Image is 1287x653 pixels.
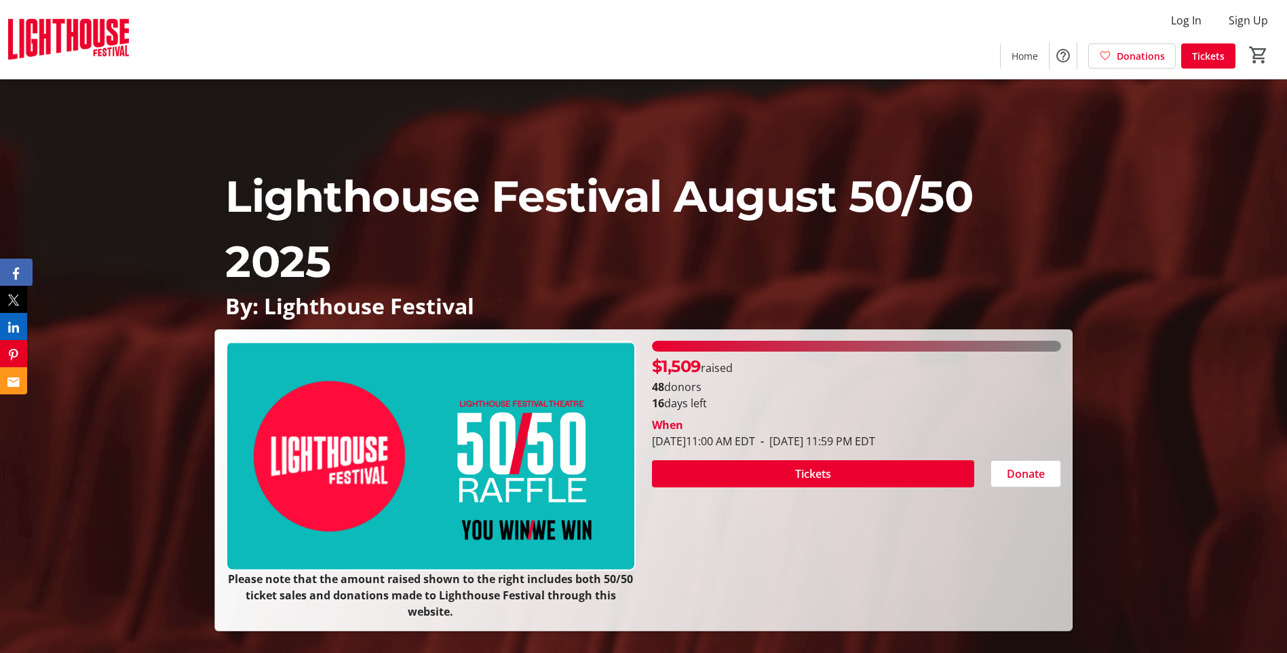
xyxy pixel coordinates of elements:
div: When [652,417,683,433]
span: Home [1012,49,1038,63]
p: donors [652,379,1061,395]
b: 48 [652,379,664,394]
span: [DATE] 11:00 AM EDT [652,434,755,449]
button: Tickets [652,460,974,487]
span: Donate [1007,466,1045,482]
p: Lighthouse Festival August 50/50 2025 [225,164,1062,294]
a: Donations [1088,43,1176,69]
span: Log In [1171,12,1202,29]
p: By: Lighthouse Festival [225,294,1062,318]
span: $1,509 [652,356,701,376]
span: - [755,434,769,449]
button: Log In [1160,10,1212,31]
p: days left [652,395,1061,411]
p: raised [652,354,733,379]
img: Campaign CTA Media Photo [226,341,635,571]
span: 16 [652,396,664,411]
span: Sign Up [1229,12,1268,29]
button: Cart [1246,43,1271,67]
span: Tickets [1192,49,1225,63]
span: [DATE] 11:59 PM EDT [755,434,875,449]
button: Sign Up [1218,10,1279,31]
button: Help [1050,42,1077,69]
strong: Please note that the amount raised shown to the right includes both 50/50 ticket sales and donati... [228,572,633,619]
a: Tickets [1181,43,1235,69]
span: Tickets [795,466,831,482]
div: 100% of fundraising goal reached [652,341,1061,352]
img: Lighthouse Festival's Logo [8,5,129,73]
span: Donations [1117,49,1165,63]
button: Donate [991,460,1061,487]
a: Home [1001,43,1049,69]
